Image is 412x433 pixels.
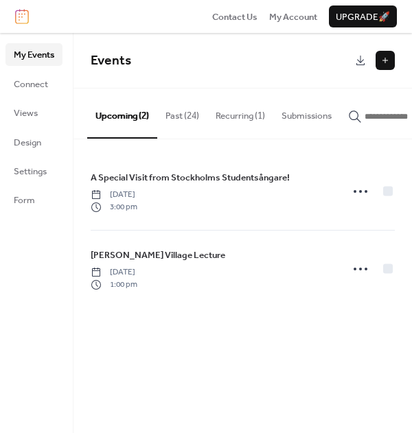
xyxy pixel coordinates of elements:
span: Settings [14,165,47,178]
button: Past (24) [157,89,207,137]
a: Contact Us [212,10,257,23]
a: [PERSON_NAME] Village Lecture [91,248,225,263]
a: A Special Visit from Stockholms Studentsångare! [91,170,290,185]
a: Design [5,131,62,153]
span: Design [14,136,41,150]
button: Upgrade🚀 [329,5,397,27]
span: Events [91,48,131,73]
span: [DATE] [91,189,137,201]
a: My Account [269,10,317,23]
button: Submissions [273,89,340,137]
span: [DATE] [91,266,137,279]
span: My Events [14,48,54,62]
span: Form [14,194,35,207]
span: [PERSON_NAME] Village Lecture [91,248,225,262]
span: Contact Us [212,10,257,24]
span: Views [14,106,38,120]
a: My Events [5,43,62,65]
span: Upgrade 🚀 [336,10,390,24]
button: Recurring (1) [207,89,273,137]
span: Connect [14,78,48,91]
a: Settings [5,160,62,182]
a: Connect [5,73,62,95]
img: logo [15,9,29,24]
span: 3:00 pm [91,201,137,213]
span: My Account [269,10,317,24]
span: A Special Visit from Stockholms Studentsångare! [91,171,290,185]
a: Views [5,102,62,124]
a: Form [5,189,62,211]
span: 1:00 pm [91,279,137,291]
button: Upcoming (2) [87,89,157,138]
